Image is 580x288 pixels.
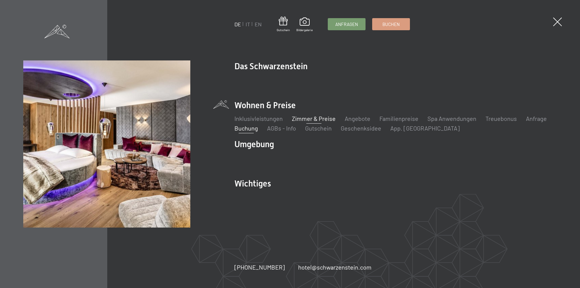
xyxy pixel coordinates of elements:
a: AGBs - Info [267,125,296,132]
a: Anfrage [526,115,547,122]
a: EN [255,21,262,28]
a: App. [GEOGRAPHIC_DATA] [390,125,460,132]
span: Bildergalerie [296,28,313,32]
a: [PHONE_NUMBER] [234,263,285,271]
a: Buchen [372,18,410,30]
a: Gutschein [277,17,290,32]
a: Inklusivleistungen [234,115,283,122]
a: Bildergalerie [296,18,313,32]
span: Buchen [382,21,400,28]
span: Gutschein [277,28,290,32]
a: DE [234,21,241,28]
a: hotel@schwarzenstein.com [298,263,372,271]
span: Anfragen [335,21,358,28]
a: Buchung [234,125,258,132]
a: IT [246,21,250,28]
a: Familienpreise [379,115,418,122]
a: Treuebonus [485,115,517,122]
a: Spa Anwendungen [427,115,476,122]
a: Geschenksidee [341,125,381,132]
a: Zimmer & Preise [292,115,336,122]
a: Angebote [345,115,370,122]
span: [PHONE_NUMBER] [234,264,285,271]
a: Gutschein [305,125,332,132]
a: Anfragen [328,18,365,30]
